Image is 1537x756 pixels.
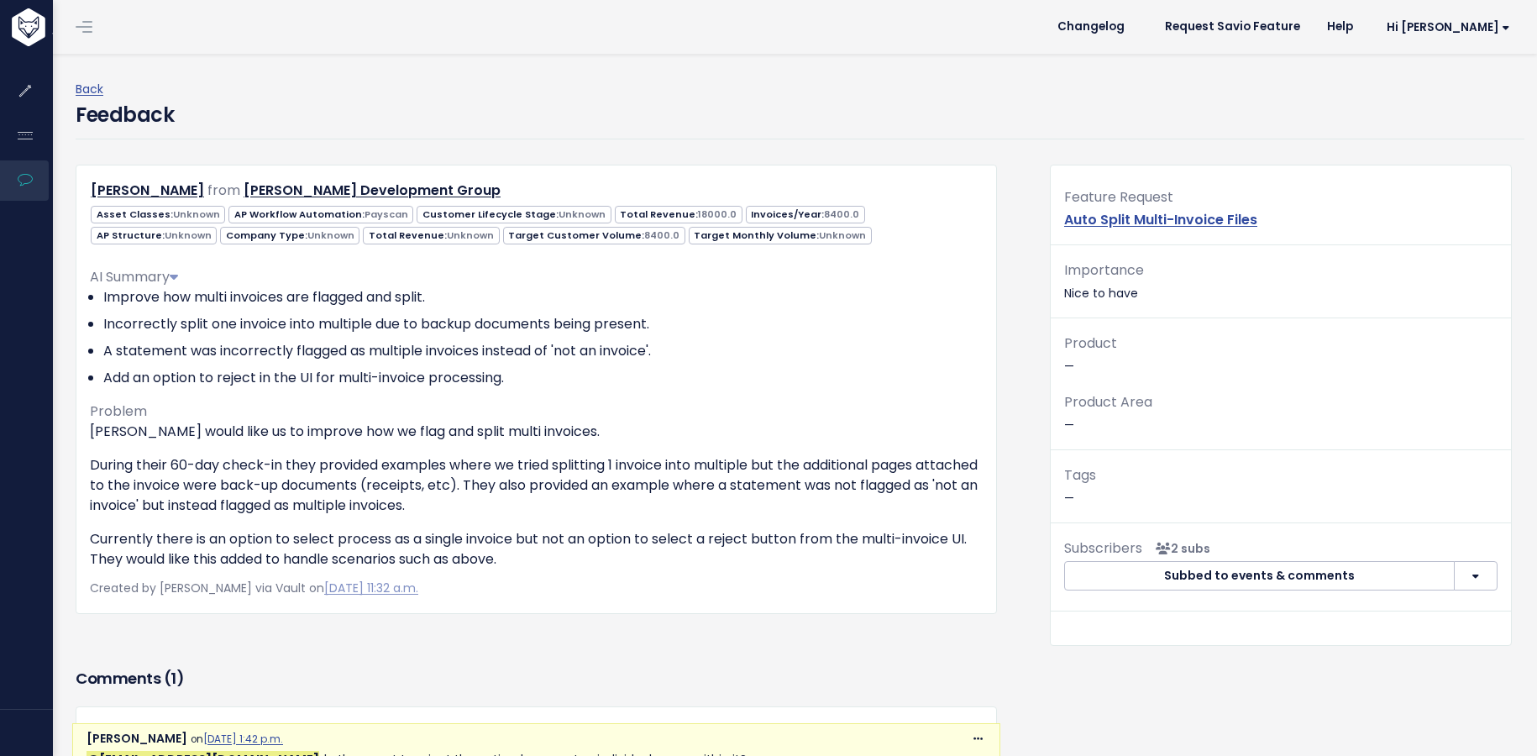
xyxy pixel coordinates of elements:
span: on [191,732,283,746]
a: Auto Split Multi-Invoice Files [1064,210,1257,229]
p: — [1064,332,1498,377]
li: Improve how multi invoices are flagged and split. [103,287,983,307]
p: Nice to have [1064,259,1498,304]
span: 1 [170,668,176,689]
span: AP Structure: [91,227,217,244]
span: Total Revenue: [615,206,742,223]
span: Feature Request [1064,187,1173,207]
span: Created by [PERSON_NAME] via Vault on [90,580,418,596]
h4: Feedback [76,100,174,130]
img: logo-white.9d6f32f41409.svg [8,8,138,46]
span: Changelog [1057,21,1125,33]
span: Unknown [165,228,212,242]
span: Unknown [447,228,494,242]
p: During their 60-day check-in they provided examples where we tried splitting 1 invoice into multi... [90,455,983,516]
h3: Comments ( ) [76,667,997,690]
span: Product [1064,333,1117,353]
span: Unknown [819,228,866,242]
span: AI Summary [90,267,178,286]
span: Importance [1064,260,1144,280]
span: Unknown [307,228,354,242]
li: Incorrectly split one invoice into multiple due to backup documents being present. [103,314,983,334]
span: 8400.0 [644,228,679,242]
p: — [1064,464,1498,509]
li: Add an option to reject in the UI for multi-invoice processing. [103,368,983,388]
span: Target Customer Volume: [503,227,685,244]
a: [DATE] 11:32 a.m. [324,580,418,596]
span: Product Area [1064,392,1152,412]
span: Asset Classes: [91,206,225,223]
span: Invoices/Year: [746,206,865,223]
span: 18000.0 [698,207,737,221]
a: [PERSON_NAME] Development Group [244,181,501,200]
span: Problem [90,402,147,421]
span: Company Type: [220,227,359,244]
span: Tags [1064,465,1096,485]
p: [PERSON_NAME] would like us to improve how we flag and split multi invoices. [90,422,983,442]
span: Unknown [559,207,606,221]
span: Target Monthly Volume: [689,227,872,244]
a: Back [76,81,103,97]
li: A statement was incorrectly flagged as multiple invoices instead of 'not an invoice'. [103,341,983,361]
a: [DATE] 1:42 p.m. [203,732,283,746]
span: <p><strong>Subscribers</strong><br><br> - Ashley Wilkin<br> - Emma Whitman<br> </p> [1149,540,1210,557]
a: [PERSON_NAME] [91,181,204,200]
span: Total Revenue: [363,227,499,244]
p: — [1064,391,1498,436]
span: [PERSON_NAME] [87,730,187,747]
span: 8400.0 [824,207,859,221]
span: Customer Lifecycle Stage: [417,206,611,223]
span: Payscan [365,207,408,221]
span: Unknown [173,207,220,221]
a: Hi [PERSON_NAME] [1367,14,1524,40]
a: Help [1314,14,1367,39]
span: Hi [PERSON_NAME] [1387,21,1510,34]
button: Subbed to events & comments [1064,561,1455,591]
span: AP Workflow Automation: [228,206,413,223]
p: Currently there is an option to select process as a single invoice but not an option to select a ... [90,529,983,570]
a: Request Savio Feature [1151,14,1314,39]
span: Subscribers [1064,538,1142,558]
span: from [207,181,240,200]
